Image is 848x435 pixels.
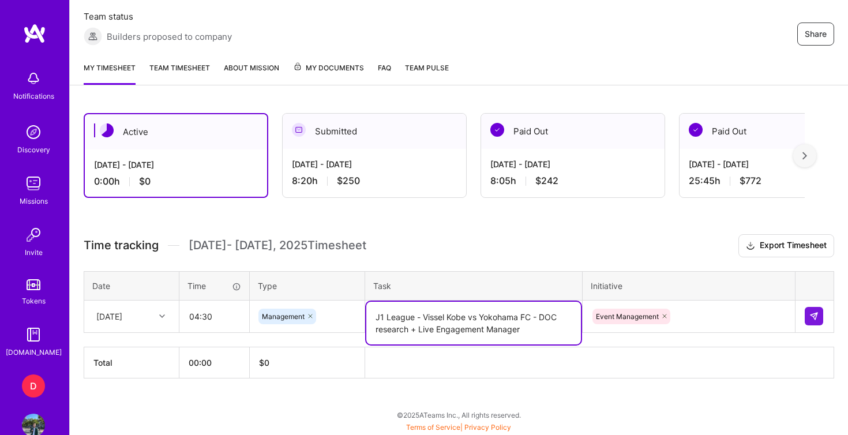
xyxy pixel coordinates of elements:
input: HH:MM [180,301,249,332]
span: Team status [84,10,232,22]
div: [DATE] - [DATE] [94,159,258,171]
div: © 2025 ATeams Inc., All rights reserved. [69,400,848,429]
span: Time tracking [84,238,159,253]
span: [DATE] - [DATE] , 2025 Timesheet [189,238,366,253]
button: Export Timesheet [738,234,834,257]
a: Team Pulse [405,62,449,85]
div: Invite [25,246,43,258]
div: D [22,374,45,397]
th: Total [84,347,179,378]
span: $772 [740,175,761,187]
div: Time [187,280,241,292]
span: Management [262,312,305,321]
a: My Documents [293,62,364,85]
th: Task [365,271,583,300]
span: $250 [337,175,360,187]
img: discovery [22,121,45,144]
img: Submit [809,312,819,321]
div: Missions [20,195,48,207]
img: bell [22,67,45,90]
a: Team timesheet [149,62,210,85]
div: 8:20 h [292,175,457,187]
div: 0:00 h [94,175,258,187]
textarea: J1 League - Vissel Kobe vs Yokohama FC - DOC research + Live Engagement Manager [366,302,581,344]
img: right [802,152,807,160]
img: tokens [27,279,40,290]
a: D [19,374,48,397]
div: null [805,307,824,325]
a: FAQ [378,62,391,85]
img: Paid Out [689,123,703,137]
div: [DOMAIN_NAME] [6,346,62,358]
span: Team Pulse [405,63,449,72]
div: [DATE] - [DATE] [292,158,457,170]
div: Initiative [591,280,787,292]
div: 8:05 h [490,175,655,187]
a: My timesheet [84,62,136,85]
span: $0 [139,175,151,187]
span: Builders proposed to company [107,31,232,43]
th: Type [250,271,365,300]
img: Builders proposed to company [84,27,102,46]
button: Share [797,22,834,46]
th: 00:00 [179,347,250,378]
span: My Documents [293,62,364,74]
div: Tokens [22,295,46,307]
div: Paid Out [481,114,665,149]
a: Privacy Policy [464,423,511,432]
img: logo [23,23,46,44]
img: guide book [22,323,45,346]
div: Submitted [283,114,466,149]
img: teamwork [22,172,45,195]
span: Event Management [596,312,659,321]
span: $242 [535,175,558,187]
div: Active [85,114,267,149]
span: $ 0 [259,358,269,367]
span: | [406,423,511,432]
i: icon Chevron [159,313,165,319]
div: Notifications [13,90,54,102]
img: Paid Out [490,123,504,137]
img: Active [100,123,114,137]
i: icon Download [746,240,755,252]
div: [DATE] - [DATE] [490,158,655,170]
img: Submitted [292,123,306,137]
a: About Mission [224,62,279,85]
a: Terms of Service [406,423,460,432]
span: Share [805,28,827,40]
th: Date [84,271,179,300]
img: Invite [22,223,45,246]
div: [DATE] [96,310,122,322]
div: Discovery [17,144,50,156]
